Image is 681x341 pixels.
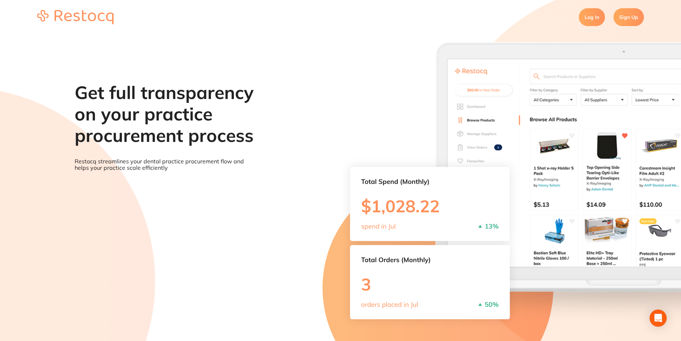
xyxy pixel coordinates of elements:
[650,310,667,327] div: Open Intercom Messenger
[75,82,255,146] h1: Get full transparency on your practice procurement process
[37,10,114,24] img: restocq_logo.svg
[75,158,255,171] p: Restocq streamlines your dental practice procurement flow and helps your practice scale efficiently
[614,8,644,26] a: Sign Up
[579,8,605,26] a: Log In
